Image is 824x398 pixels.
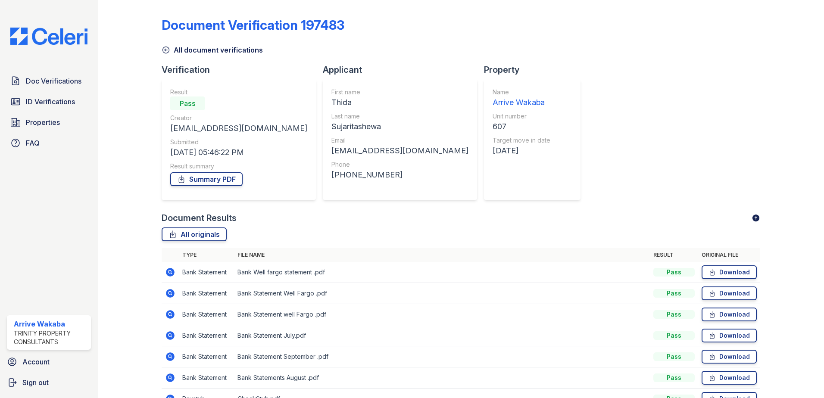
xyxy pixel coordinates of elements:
[493,88,550,96] div: Name
[493,112,550,121] div: Unit number
[14,329,87,346] div: Trinity Property Consultants
[179,262,234,283] td: Bank Statement
[234,325,650,346] td: Bank Statement July.pdf
[698,248,760,262] th: Original file
[331,121,468,133] div: Sujaritashewa
[702,329,757,342] a: Download
[26,96,75,107] span: ID Verifications
[331,136,468,145] div: Email
[493,96,550,109] div: Arrive Wakaba
[3,28,94,45] img: CE_Logo_Blue-a8612792a0a2168367f1c8372b55b34899dd931a85d93a1a3d3e32e68fde9ad4.png
[162,212,237,224] div: Document Results
[702,286,757,300] a: Download
[7,93,91,110] a: ID Verifications
[179,283,234,304] td: Bank Statement
[14,319,87,329] div: Arrive Wakaba
[170,138,307,146] div: Submitted
[179,325,234,346] td: Bank Statement
[493,145,550,157] div: [DATE]
[162,227,227,241] a: All originals
[170,162,307,171] div: Result summary
[234,304,650,325] td: Bank Statement well Fargo .pdf
[22,357,50,367] span: Account
[331,169,468,181] div: [PHONE_NUMBER]
[702,265,757,279] a: Download
[653,373,695,382] div: Pass
[653,310,695,319] div: Pass
[653,289,695,298] div: Pass
[788,364,815,389] iframe: chat widget
[702,350,757,364] a: Download
[331,160,468,169] div: Phone
[234,367,650,389] td: Bank Statements August .pdf
[7,72,91,90] a: Doc Verifications
[7,114,91,131] a: Properties
[331,88,468,96] div: First name
[179,346,234,367] td: Bank Statement
[170,114,307,122] div: Creator
[26,138,40,148] span: FAQ
[653,268,695,277] div: Pass
[331,96,468,109] div: Thida
[650,248,698,262] th: Result
[234,262,650,283] td: Bank Well fargo statement .pdf
[170,146,307,159] div: [DATE] 05:46:22 PM
[162,45,263,55] a: All document verifications
[170,172,243,186] a: Summary PDF
[702,308,757,321] a: Download
[179,367,234,389] td: Bank Statement
[170,88,307,96] div: Result
[653,331,695,340] div: Pass
[162,17,344,33] div: Document Verification 197483
[170,122,307,134] div: [EMAIL_ADDRESS][DOMAIN_NAME]
[493,136,550,145] div: Target move in date
[162,64,323,76] div: Verification
[26,117,60,127] span: Properties
[323,64,484,76] div: Applicant
[26,76,81,86] span: Doc Verifications
[179,248,234,262] th: Type
[179,304,234,325] td: Bank Statement
[234,283,650,304] td: Bank Statement Well Fargo .pdf
[484,64,587,76] div: Property
[234,346,650,367] td: Bank Statement September .pdf
[702,371,757,385] a: Download
[3,353,94,370] a: Account
[22,377,49,388] span: Sign out
[653,352,695,361] div: Pass
[493,121,550,133] div: 607
[493,88,550,109] a: Name Arrive Wakaba
[331,145,468,157] div: [EMAIL_ADDRESS][DOMAIN_NAME]
[331,112,468,121] div: Last name
[234,248,650,262] th: File name
[3,374,94,391] a: Sign out
[7,134,91,152] a: FAQ
[170,96,205,110] div: Pass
